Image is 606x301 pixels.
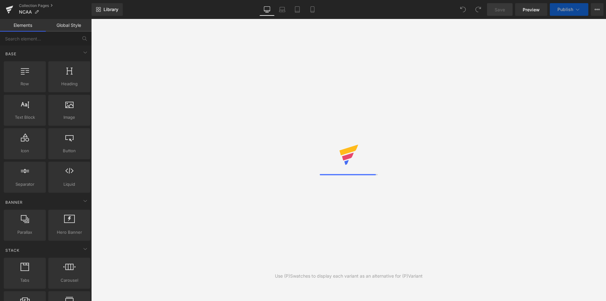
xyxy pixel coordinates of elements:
a: Preview [515,3,547,16]
span: Tabs [6,277,44,284]
div: Use (P)Swatches to display each variant as an alternative for (P)Variant [275,273,423,280]
span: Separator [6,181,44,188]
span: NCAA [19,9,32,15]
span: Icon [6,147,44,154]
span: Button [50,147,88,154]
span: Publish [557,7,573,12]
span: Row [6,81,44,87]
a: Global Style [46,19,92,32]
a: Mobile [305,3,320,16]
span: Save [495,6,505,13]
button: Publish [550,3,588,16]
span: Parallax [6,229,44,236]
span: Library [104,7,118,12]
span: Hero Banner [50,229,88,236]
span: Stack [5,247,20,253]
span: Preview [523,6,540,13]
span: Image [50,114,88,121]
a: Tablet [290,3,305,16]
span: Liquid [50,181,88,188]
button: Redo [472,3,484,16]
span: Text Block [6,114,44,121]
button: Undo [457,3,469,16]
a: New Library [92,3,123,16]
a: Collection Pages [19,3,92,8]
a: Laptop [275,3,290,16]
span: Banner [5,199,23,205]
span: Heading [50,81,88,87]
span: Base [5,51,17,57]
button: More [591,3,603,16]
span: Carousel [50,277,88,284]
a: Desktop [259,3,275,16]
